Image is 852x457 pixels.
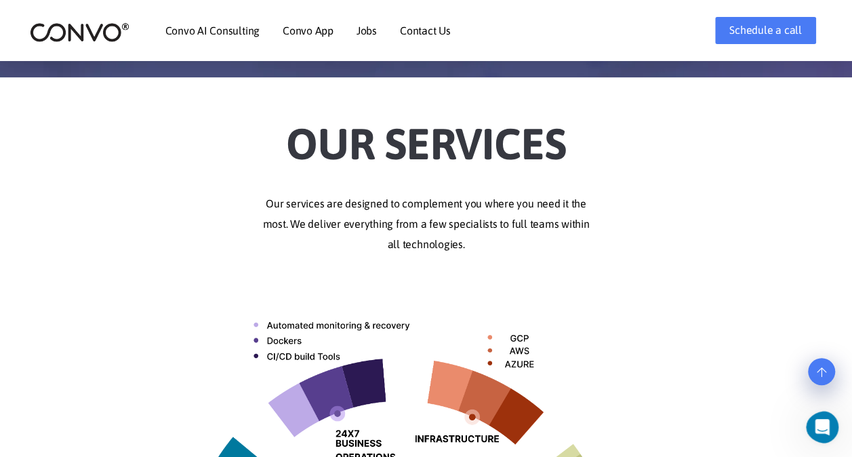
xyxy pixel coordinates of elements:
[165,25,260,36] a: Convo AI Consulting
[400,25,451,36] a: Contact Us
[806,411,848,443] iframe: Intercom live chat
[50,194,803,255] p: Our services are designed to complement you where you need it the most. We deliver everything fro...
[283,25,333,36] a: Convo App
[357,25,377,36] a: Jobs
[30,22,129,43] img: logo_2.png
[50,98,803,174] h2: Our Services
[715,17,815,44] a: Schedule a call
